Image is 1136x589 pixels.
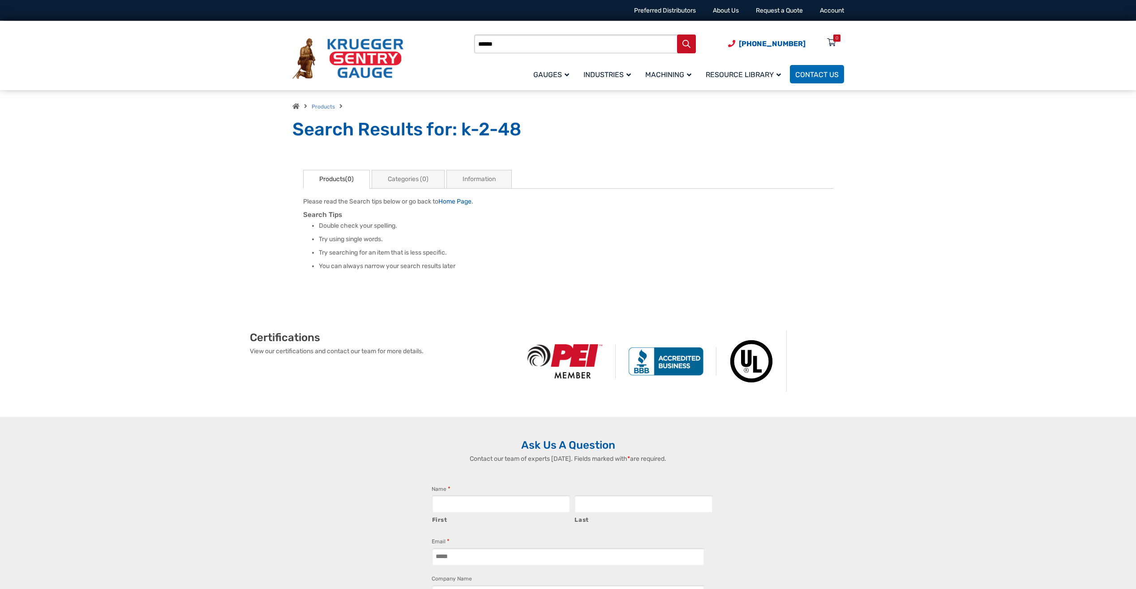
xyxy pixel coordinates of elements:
li: Try searching for an item that is less specific. [319,248,833,257]
img: Krueger Sentry Gauge [292,38,403,79]
a: Gauges [528,64,578,85]
span: Resource Library [706,70,781,79]
span: Industries [583,70,631,79]
a: Products [312,104,335,110]
a: Account [820,7,844,14]
img: BBB [616,347,716,376]
li: Try using single words. [319,235,833,244]
legend: Name [432,485,450,494]
a: Machining [640,64,700,85]
a: Categories (0) [372,170,445,189]
span: Contact Us [795,70,839,79]
p: Contact our team of experts [DATE]. Fields marked with are required. [423,454,714,463]
li: Double check your spelling. [319,221,833,230]
label: First [432,513,570,524]
a: Industries [578,64,640,85]
img: PEI Member [515,344,616,379]
h2: Certifications [250,331,515,344]
a: Preferred Distributors [634,7,696,14]
div: 0 [836,35,838,42]
span: Machining [645,70,691,79]
p: Please read the Search tips below or go back to . [303,197,833,206]
a: Information [446,170,512,189]
a: Home Page [438,198,472,205]
span: Gauges [533,70,569,79]
h2: Ask Us A Question [292,438,844,452]
a: Phone Number (920) 434-8860 [728,38,806,49]
label: Email [432,537,450,546]
h1: Search Results for: k-2-48 [292,118,844,141]
label: Company Name [432,574,472,583]
a: About Us [713,7,739,14]
a: Contact Us [790,65,844,83]
p: View our certifications and contact our team for more details. [250,346,515,356]
a: Products(0) [303,170,370,189]
label: Last [574,513,713,524]
span: [PHONE_NUMBER] [739,39,806,48]
li: You can always narrow your search results later [319,262,833,271]
h3: Search Tips [303,211,833,219]
img: Underwriters Laboratories [716,331,787,392]
a: Request a Quote [756,7,803,14]
a: Resource Library [700,64,790,85]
